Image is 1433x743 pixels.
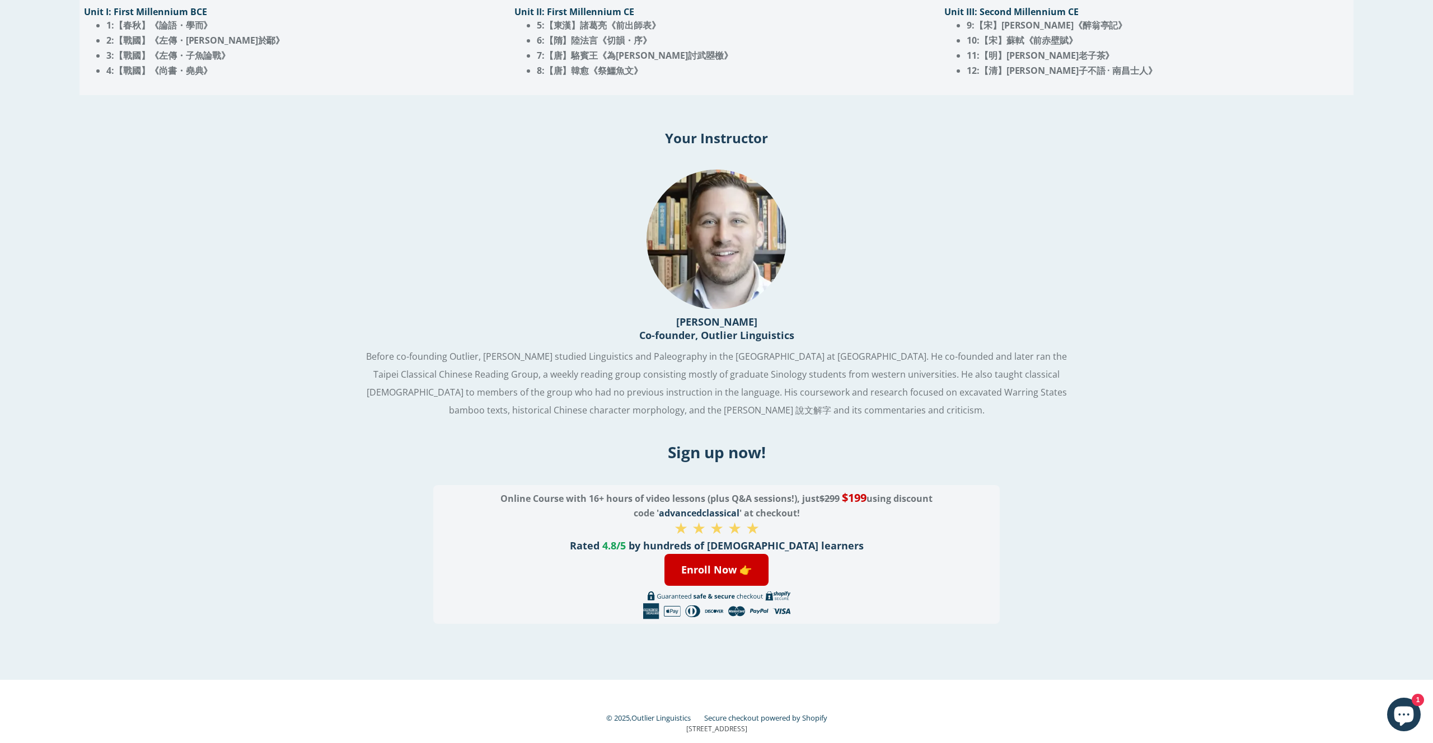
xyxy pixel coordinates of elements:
inbox-online-store-chat: Shopify online store chat [1384,698,1424,734]
a: Secure checkout powered by Shopify [704,713,827,723]
span: 4:【戰國】《尚書・堯典》 [106,64,212,77]
small: © 2025, [606,713,702,723]
span: 3:【戰國】《左傳・子魚論戰》 [106,49,230,62]
span: Unit II: First Millennium CE [514,6,634,18]
span: 11:【明】[PERSON_NAME]老子茶》 [967,49,1114,62]
h3: [PERSON_NAME] Co-founder, Outlier Linguistics [9,315,1424,342]
span: Online Course with 16+ hours of video lessons (plus Q&A sessions!), just [500,492,842,505]
a: Outlier Linguistics [631,713,691,723]
h2: Your Instructor [9,129,1424,147]
span: ★ ★ ★ ★ ★ [674,517,760,538]
span: advancedclassical [659,507,739,519]
a: Enroll Now 👉 [664,554,769,586]
span: 6:【隋】陸法言《切韻・序》 [537,34,652,46]
span: using discount code ' ' at checkout! [634,492,933,519]
span: 8:【唐】韓愈《祭鱷魚文》 [537,64,643,77]
h2: Sign up now! [9,441,1424,463]
span: 9:【宋】[PERSON_NAME]《醉翁亭記》 [967,19,1127,31]
span: 1:【春秋】《論語・學而》 [106,19,212,31]
span: 2:【戰國】《左傳・[PERSON_NAME]於鄢》 [106,34,284,46]
span: Before co-founding Outlier, [PERSON_NAME] studied Linguistics and Paleography in the [GEOGRAPHIC_... [366,350,1067,416]
span: Unit III: Second Millennium CE [944,6,1079,18]
span: Unit I: First Millennium BCE [84,6,207,18]
s: $299 [819,492,840,505]
p: [STREET_ADDRESS] [411,724,1022,734]
span: $199 [842,490,867,505]
span: Rated [570,539,600,552]
span: 4.8/5 [602,539,626,552]
span: 7:【唐】駱賓王《為[PERSON_NAME]討武曌檄》 [537,49,733,62]
span: 5:【東漢】諸葛亮《前出師表》 [537,19,661,31]
span: by hundreds of [DEMOGRAPHIC_DATA] learners [629,539,864,552]
span: 10:【宋】蘇軾《前赤壁賦》 [967,34,1078,46]
span: 12:【清】[PERSON_NAME]子不語 · 南昌士人》 [967,64,1157,77]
